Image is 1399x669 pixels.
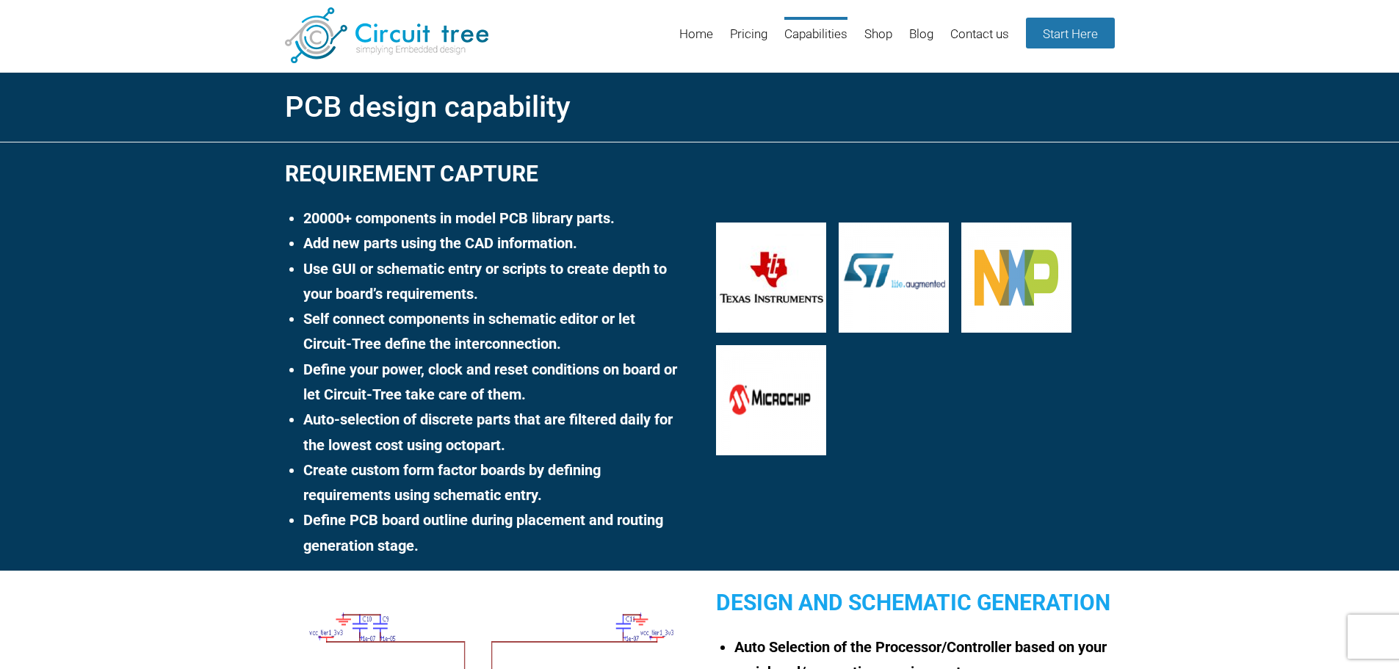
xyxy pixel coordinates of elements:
[909,17,933,65] a: Blog
[864,17,892,65] a: Shop
[285,155,683,192] h2: Requirement Capture
[303,231,683,256] li: Add new parts using the CAD information.
[784,17,847,65] a: Capabilities
[950,17,1009,65] a: Contact us
[716,584,1114,621] h2: Design and Schematic Generation
[285,85,1115,129] h1: PCB design capability
[730,17,767,65] a: Pricing
[303,306,683,357] li: Self connect components in schematic editor or let Circuit-Tree define the interconnection.
[1026,18,1115,48] a: Start Here
[303,458,683,508] li: Create custom form factor boards by defining requirements using schematic entry.
[303,256,683,307] li: Use GUI or schematic entry or scripts to create depth to your board’s requirements.
[303,507,683,558] li: Define PCB board outline during placement and routing generation stage.
[303,206,683,231] li: 20000+ components in model PCB library parts.
[303,407,683,458] li: Auto-selection of discrete parts that are filtered daily for the lowest cost using octopart.
[285,7,488,63] img: Circuit Tree
[679,17,713,65] a: Home
[303,357,683,408] li: Define your power, clock and reset conditions on board or let Circuit-Tree take care of them.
